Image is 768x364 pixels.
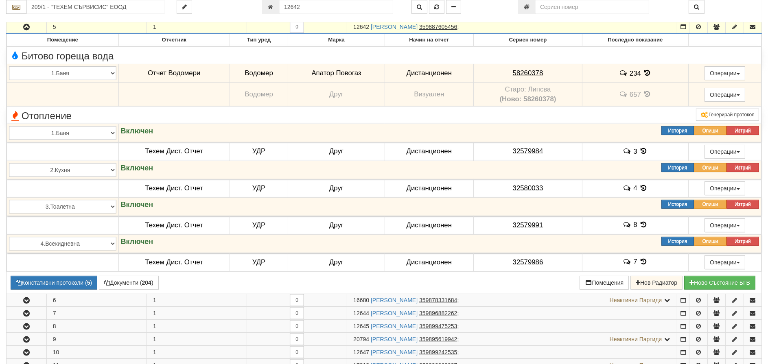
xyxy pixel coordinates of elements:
[619,90,630,98] span: История на забележките
[661,200,694,209] button: История
[347,294,677,306] td: ;
[661,237,694,246] button: История
[385,253,473,272] td: Дистанционен
[353,24,369,30] span: Партида №
[46,21,147,34] td: 5
[419,323,457,329] tcxspan: Call 359899475253 via 3CX
[694,200,726,209] button: Опиши
[726,200,759,209] button: Изтрий
[661,163,694,172] button: История
[7,34,119,46] th: Помещение
[353,297,369,303] span: Партида №
[347,307,677,319] td: ;
[705,88,745,102] button: Операции
[500,95,556,103] b: (Ново: 58260378)
[694,163,726,172] button: Опиши
[705,181,745,195] button: Операции
[726,163,759,172] button: Изтрий
[46,320,147,332] td: 8
[353,323,369,329] span: Партида №
[385,142,473,161] td: Дистанционен
[118,34,230,46] th: Отчетник
[696,109,759,121] button: Генерирай протокол
[643,90,652,98] span: История на показанията
[513,221,543,229] tcxspan: Call 32579991 via 3CX
[619,69,630,77] span: История на забележките
[726,126,759,135] button: Изтрий
[633,221,637,229] span: 8
[610,297,662,303] span: Неактивни Партиди
[9,51,114,61] span: Битово гореща вода
[385,64,473,83] td: Дистанционен
[639,147,648,155] span: История на показанията
[371,349,418,355] a: [PERSON_NAME]
[288,83,385,107] td: Друг
[87,279,90,286] b: 5
[347,320,677,332] td: ;
[147,307,247,319] td: 1
[705,66,745,80] button: Операции
[633,258,637,266] span: 7
[582,34,689,46] th: Последно показание
[145,147,203,155] span: Техем Дист. Отчет
[230,179,288,198] td: УДР
[46,346,147,358] td: 10
[121,164,153,172] strong: Включен
[288,142,385,161] td: Друг
[630,69,641,77] span: 234
[347,346,677,358] td: ;
[148,69,200,77] span: Отчет Водомери
[147,346,247,358] td: 1
[347,21,677,34] td: ;
[419,297,457,303] tcxspan: Call 359878331684 via 3CX
[705,218,745,232] button: Операции
[623,184,633,192] span: История на забележките
[230,216,288,235] td: УДР
[633,147,637,155] span: 3
[147,294,247,306] td: 1
[46,294,147,306] td: 6
[639,258,648,266] span: История на показанията
[513,184,543,192] tcxspan: Call 32580033 via 3CX
[385,216,473,235] td: Дистанционен
[121,201,153,209] strong: Включен
[630,91,641,98] span: 657
[371,336,418,342] a: [PERSON_NAME]
[661,126,694,135] button: История
[353,310,369,316] span: Партида №
[385,34,473,46] th: Начин на отчет
[419,349,457,355] tcxspan: Call 359899242535 via 3CX
[145,221,203,229] span: Техем Дист. Отчет
[121,238,153,246] strong: Включен
[419,24,457,30] tcxspan: Call 359887605456 via 3CX
[121,127,153,135] strong: Включен
[726,237,759,246] button: Изтрий
[385,83,473,107] td: Визуален
[639,184,648,192] span: История на показанията
[145,258,203,266] span: Техем Дист. Отчет
[630,276,683,290] button: Нов Радиатор
[147,21,247,34] td: 1
[694,126,726,135] button: Опиши
[513,147,543,155] tcxspan: Call 32579984 via 3CX
[385,179,473,198] td: Дистанционен
[623,147,633,155] span: История на забележките
[473,83,582,107] td: Устройство със сериен номер Липсва беше подменено от устройство със сериен номер 58260378
[419,310,457,316] tcxspan: Call 359896882262 via 3CX
[99,276,159,290] button: Документи (204)
[610,336,662,342] span: Неактивни Партиди
[11,276,97,290] button: Констативни протоколи (5)
[623,221,633,229] span: История на забележките
[288,253,385,272] td: Друг
[147,320,247,332] td: 1
[694,237,726,246] button: Опиши
[371,297,418,303] a: [PERSON_NAME]
[147,333,247,345] td: 1
[623,258,633,266] span: История на забележките
[230,142,288,161] td: УДР
[643,69,652,77] span: История на показанията
[705,255,745,269] button: Операции
[353,349,369,355] span: Партида №
[145,184,203,192] span: Техем Дист. Отчет
[419,336,457,342] tcxspan: Call 359895619942 via 3CX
